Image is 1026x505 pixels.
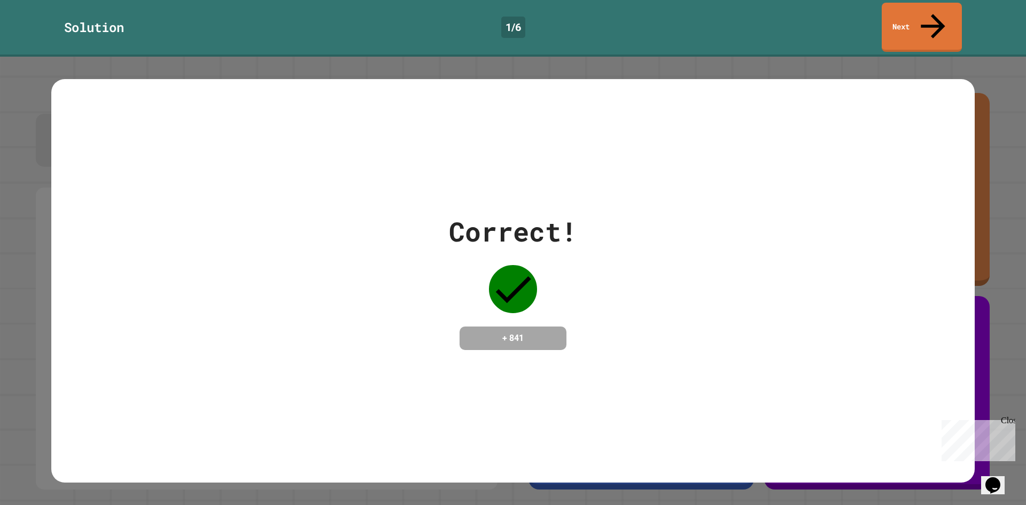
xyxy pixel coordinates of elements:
iframe: chat widget [937,416,1015,461]
iframe: chat widget [981,462,1015,494]
div: Correct! [449,212,577,252]
a: Next [882,3,962,52]
div: Chat with us now!Close [4,4,74,68]
div: Solution [64,18,124,37]
h4: + 841 [470,332,556,345]
div: 1 / 6 [501,17,525,38]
